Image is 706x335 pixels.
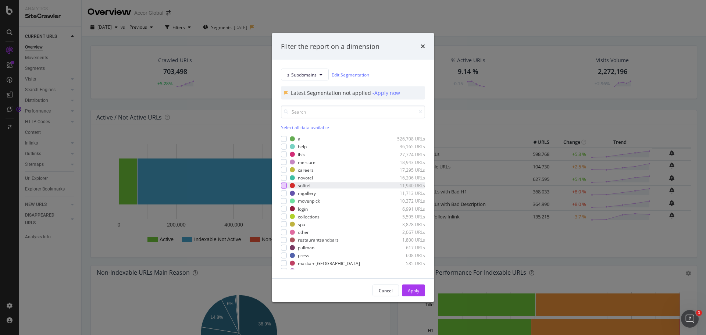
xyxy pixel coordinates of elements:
[272,33,434,302] div: modal
[298,167,314,173] div: careers
[379,287,393,293] div: Cancel
[389,260,425,266] div: 585 URLs
[389,198,425,204] div: 10,372 URLs
[389,136,425,142] div: 526,708 URLs
[332,71,369,78] a: Edit Segmentation
[298,182,310,189] div: sofitel
[298,245,314,251] div: pullman
[298,213,320,220] div: collections
[389,159,425,165] div: 18,943 URLs
[281,42,379,51] div: Filter the report on a dimension
[298,143,307,150] div: help
[389,252,425,259] div: 608 URLs
[298,198,320,204] div: movenpick
[281,106,425,118] input: Search
[421,42,425,51] div: times
[389,151,425,157] div: 27,774 URLs
[389,190,425,196] div: 11,713 URLs
[298,190,316,196] div: mgallery
[372,89,400,97] div: - Apply now
[298,159,315,165] div: mercure
[389,143,425,150] div: 36,165 URLs
[389,229,425,235] div: 2,067 URLs
[402,285,425,296] button: Apply
[298,221,305,227] div: spa
[389,182,425,189] div: 11,940 URLs
[298,229,309,235] div: other
[281,69,329,81] button: s_Subdomains
[389,245,425,251] div: 617 URLs
[287,71,317,78] span: s_Subdomains
[298,260,360,266] div: makkah-[GEOGRAPHIC_DATA]
[298,206,308,212] div: login
[389,213,425,220] div: 5,595 URLs
[298,268,310,274] div: group
[291,89,372,97] div: Latest Segmentation not applied
[389,175,425,181] div: 16,206 URLs
[298,237,339,243] div: restaurantsandbars
[389,206,425,212] div: 6,991 URLs
[389,237,425,243] div: 1,800 URLs
[298,151,305,157] div: ibis
[389,167,425,173] div: 17,295 URLs
[281,124,425,131] div: Select all data available
[696,310,702,316] span: 1
[681,310,699,328] iframe: Intercom live chat
[389,221,425,227] div: 3,828 URLs
[298,252,309,259] div: press
[298,175,313,181] div: novotel
[372,285,399,296] button: Cancel
[408,287,419,293] div: Apply
[389,268,425,274] div: 520 URLs
[298,136,303,142] div: all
